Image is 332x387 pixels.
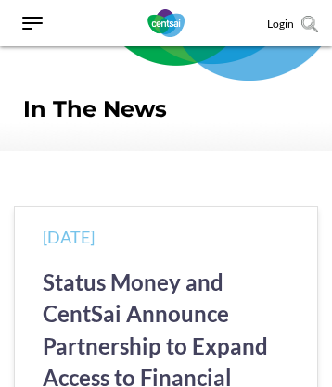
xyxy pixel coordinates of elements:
a: Login [267,17,294,31]
img: CentSai [147,9,185,37]
h1: In The News [23,95,309,123]
img: search [301,16,318,32]
time: [DATE] [43,227,95,247]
